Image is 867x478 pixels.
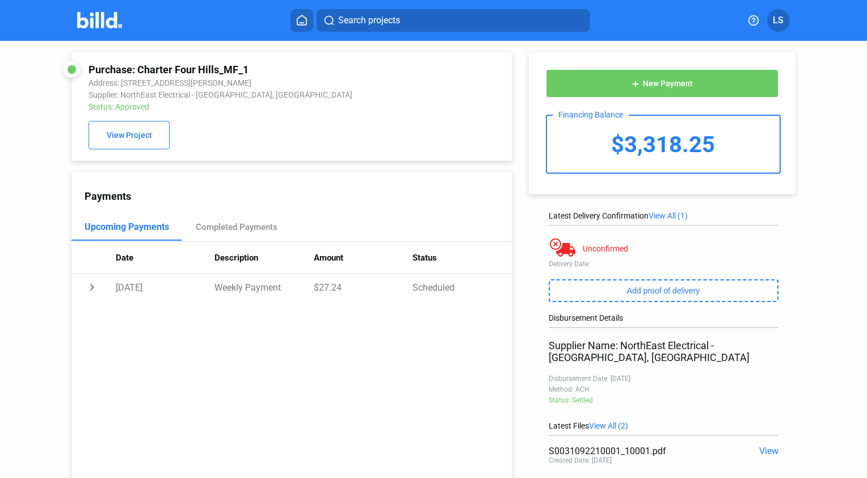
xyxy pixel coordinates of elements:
button: Search projects [317,9,590,32]
td: Scheduled [413,274,511,301]
button: Add proof of delivery [549,279,778,302]
span: Search projects [338,14,400,27]
div: Latest Files [549,421,778,430]
td: [DATE] [116,274,214,301]
div: Supplier Name: NorthEast Electrical - [GEOGRAPHIC_DATA], [GEOGRAPHIC_DATA] [549,339,778,363]
span: Add proof of delivery [627,286,700,295]
button: New Payment [546,69,778,98]
div: Status: Approved [89,102,413,111]
button: View Project [89,121,170,149]
th: Description [214,242,313,274]
mat-icon: add [631,79,640,89]
div: Disbursement Details [549,313,778,322]
div: Created Date: [DATE] [549,456,612,464]
span: View [759,446,778,456]
div: Method: ACH [549,385,778,393]
div: Delivery Date: [549,260,778,268]
th: Amount [314,242,413,274]
img: Billd Company Logo [77,12,122,28]
span: LS [773,14,784,27]
div: Payments [85,190,511,202]
div: Address: [STREET_ADDRESS][PERSON_NAME] [89,78,413,87]
div: Supplier: NorthEast Electrical - [GEOGRAPHIC_DATA], [GEOGRAPHIC_DATA] [89,90,413,99]
div: S0031092210001_10001.pdf [549,446,733,456]
div: Disbursement Date: [DATE] [549,375,778,383]
div: $3,318.25 [547,116,780,173]
span: View All (1) [649,211,688,220]
th: Date [116,242,214,274]
span: New Payment [643,79,693,89]
span: View Project [107,131,152,140]
div: Purchase: Charter Four Hills_MF_1 [89,64,413,76]
div: Financing Balance [553,110,629,119]
div: Unconfirmed [583,244,628,253]
td: Weekly Payment [214,274,313,301]
div: Status: Settled [549,396,778,404]
div: Upcoming Payments [85,221,169,232]
td: $27.24 [314,274,413,301]
span: View All (2) [589,421,628,430]
div: Latest Delivery Confirmation [549,211,778,220]
div: Completed Payments [196,222,277,232]
button: LS [767,9,790,32]
th: Status [413,242,511,274]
